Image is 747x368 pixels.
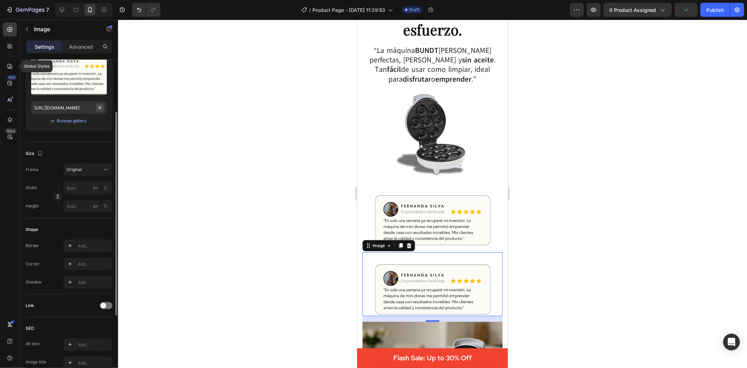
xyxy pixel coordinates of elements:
div: Add... [78,342,111,348]
iframe: Design area [357,20,508,368]
div: Link [26,302,34,309]
div: Undo/Redo [132,3,160,17]
button: px [101,184,110,192]
div: Shadow [26,279,42,285]
div: Image title [26,359,46,365]
div: Add... [78,261,111,267]
div: Alt text [26,341,40,347]
label: Height [26,203,39,209]
div: px [93,203,98,209]
span: Original [67,166,82,173]
input: px% [63,200,112,212]
div: Size [26,149,44,158]
div: Add... [78,360,111,366]
button: Browse gallery [57,117,87,124]
input: px% [63,182,112,194]
button: px [101,202,110,210]
span: 0 product assigned [609,6,656,14]
div: Open Intercom Messenger [723,334,740,350]
p: Settings [35,43,54,50]
button: Publish [700,3,730,17]
div: Add... [78,243,111,249]
div: % [103,185,108,191]
div: Add... [78,279,111,286]
div: Beta [5,128,17,134]
div: SEO [26,325,34,332]
input: https://example.com/image.jpg [31,101,107,114]
div: Corner [26,261,40,267]
button: % [91,184,100,192]
label: Width [26,185,37,191]
span: / [309,6,311,14]
button: Original [63,163,112,176]
div: Browse gallery [57,118,87,124]
div: px [93,185,98,191]
p: Advanced [69,43,93,50]
button: 7 [3,3,52,17]
button: 0 product assigned [603,3,672,17]
p: Image [34,25,94,33]
div: Publish [706,6,724,14]
div: Border [26,243,39,249]
label: Frame [26,166,39,173]
button: % [91,202,100,210]
span: Draft [409,7,420,13]
div: % [103,203,108,209]
div: 450 [7,75,17,80]
span: or [51,117,55,125]
img: preview-image [31,52,107,96]
span: Product Page - [DATE] 11:29:53 [312,6,385,14]
p: 7 [46,6,49,14]
div: Shape [26,226,38,233]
